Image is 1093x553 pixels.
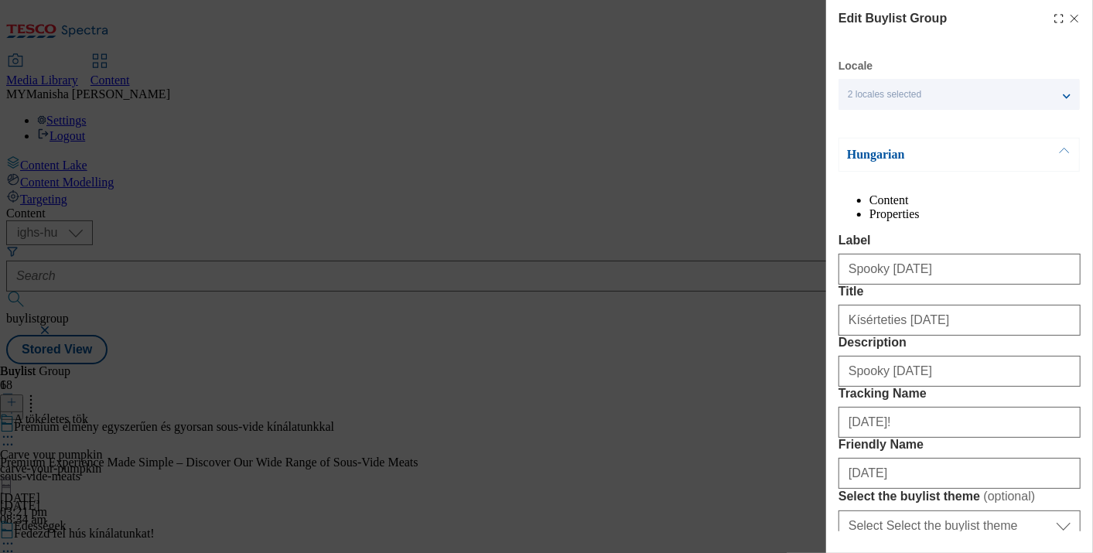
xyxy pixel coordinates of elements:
input: Enter Description [839,356,1081,387]
label: Tracking Name [839,387,1081,401]
label: Select the buylist theme [839,489,1081,504]
input: Enter Title [839,305,1081,336]
label: Friendly Name [839,438,1081,452]
li: Content [869,193,1081,207]
span: 2 locales selected [848,89,921,101]
label: Title [839,285,1081,299]
li: Properties [869,207,1081,221]
p: Hungarian [847,147,1009,162]
input: Enter Label [839,254,1081,285]
label: Locale [839,62,873,70]
input: Enter Tracking Name [839,407,1081,438]
h4: Edit Buylist Group [839,9,947,28]
button: 2 locales selected [839,79,1080,110]
span: ( optional ) [984,490,1036,503]
label: Description [839,336,1081,350]
label: Label [839,234,1081,247]
input: Enter Friendly Name [839,458,1081,489]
